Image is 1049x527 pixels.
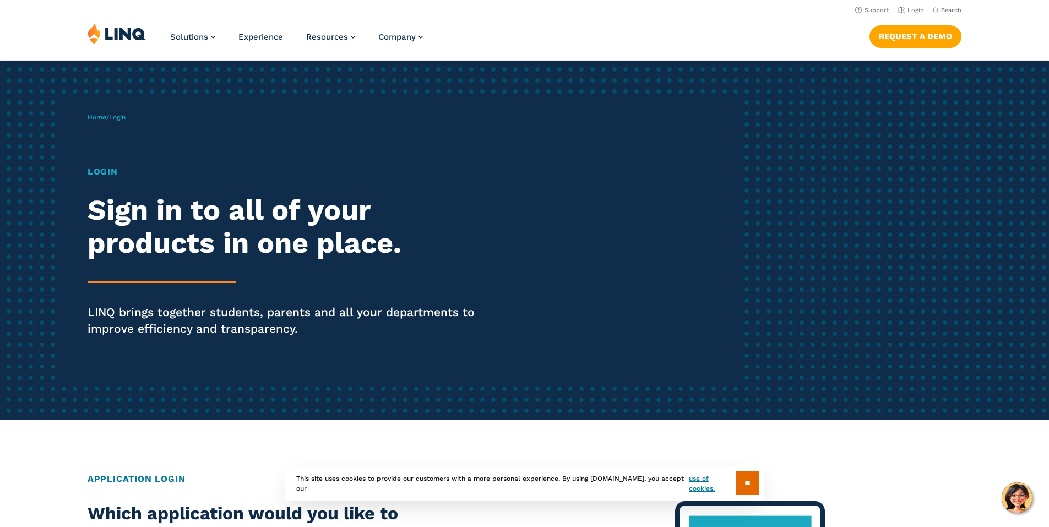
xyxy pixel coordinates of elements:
span: Solutions [170,32,208,42]
button: Open Search Bar [933,6,961,14]
span: Login [109,113,126,121]
div: This site uses cookies to provide our customers with a more personal experience. By using [DOMAIN... [285,466,764,501]
a: use of cookies. [689,474,736,493]
nav: Primary Navigation [170,23,423,59]
span: Search [941,7,961,14]
p: LINQ brings together students, parents and all your departments to improve efficiency and transpa... [88,304,492,337]
a: Experience [238,32,283,42]
h1: Login [88,165,492,178]
nav: Button Navigation [869,23,961,47]
a: Resources [306,32,355,42]
span: / [88,113,126,121]
a: Support [855,7,889,14]
a: Home [88,113,106,121]
h2: Sign in to all of your products in one place. [88,194,492,260]
span: Company [378,32,416,42]
span: Resources [306,32,348,42]
h2: Application Login [88,472,961,486]
a: Solutions [170,32,215,42]
a: Request a Demo [869,25,961,47]
a: Company [378,32,423,42]
a: Login [898,7,924,14]
button: Hello, have a question? Let’s chat. [1002,482,1032,513]
img: LINQ | K‑12 Software [88,23,146,44]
